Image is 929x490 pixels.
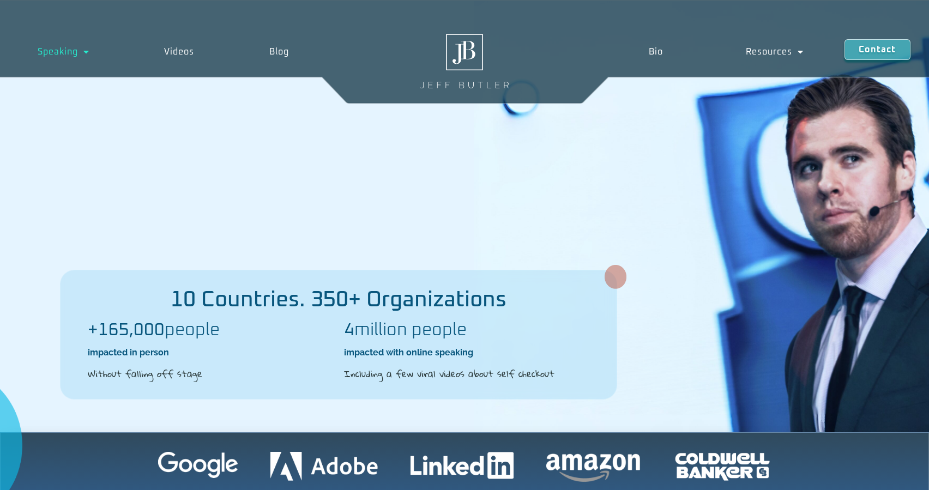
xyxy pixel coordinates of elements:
[344,322,354,339] b: 4
[344,367,589,381] h2: Including a few viral videos about self checkout
[704,39,844,64] a: Resources
[608,39,845,64] nav: Menu
[88,367,333,381] h2: Without falling off stage
[61,289,617,311] h2: 10 Countries. 350+ Organizations
[88,322,333,339] h2: people
[344,347,589,359] h2: impacted with online speaking
[88,347,333,359] h2: impacted in person
[88,322,165,339] b: +165,000
[844,39,910,60] a: Contact
[859,45,896,54] span: Contact
[127,39,232,64] a: Videos
[344,322,589,339] h2: million people
[232,39,327,64] a: Blog
[608,39,704,64] a: Bio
